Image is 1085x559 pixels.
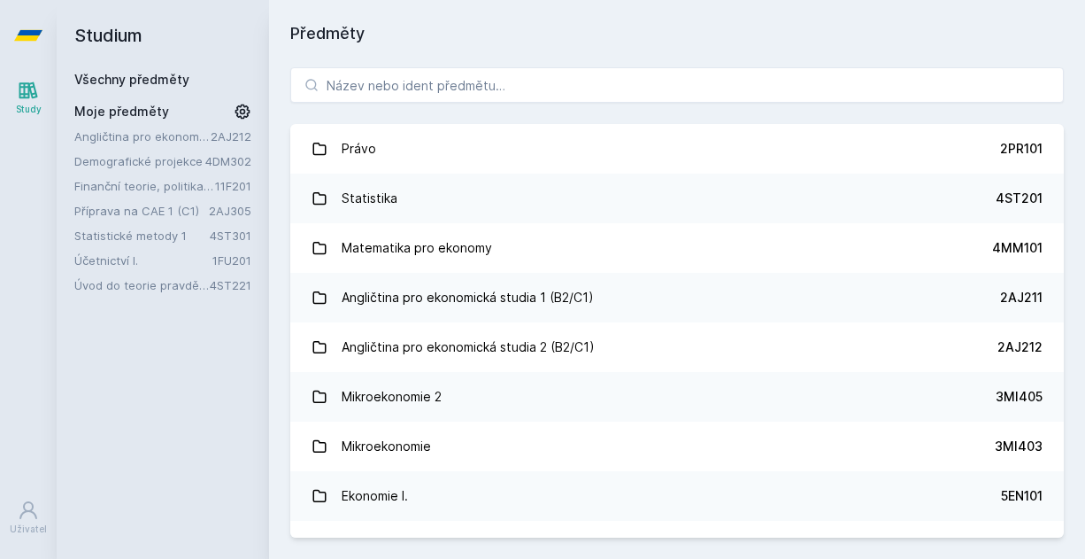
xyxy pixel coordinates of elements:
a: Statistické metody 1 [74,227,210,245]
a: Úvod do teorie pravděpodobnosti a matematické statistiky [74,276,210,294]
div: Angličtina pro ekonomická studia 1 (B2/C1) [342,280,594,315]
div: Ekonomie I. [342,478,408,514]
a: Angličtina pro ekonomická studia 1 (B2/C1) 2AJ211 [290,273,1064,322]
div: Study [16,103,42,116]
a: Příprava na CAE 1 (C1) [74,202,209,220]
div: 5EN101 [1001,487,1043,505]
h1: Předměty [290,21,1064,46]
a: Ekonomie I. 5EN101 [290,471,1064,521]
div: 2AJ211 [1000,289,1043,307]
a: Angličtina pro ekonomická studia 2 (B2/C1) 2AJ212 [290,322,1064,372]
a: Statistika 4ST201 [290,174,1064,223]
div: 4MM101 [992,239,1043,257]
div: 2AJ111 [1003,537,1043,555]
a: 1FU201 [212,253,251,268]
a: Mikroekonomie 2 3MI405 [290,372,1064,422]
a: 2AJ305 [209,204,251,218]
div: Angličtina pro ekonomická studia 2 (B2/C1) [342,330,595,365]
a: Všechny předměty [74,72,189,87]
div: Mikroekonomie [342,429,431,464]
a: Angličtina pro ekonomická studia 2 (B2/C1) [74,128,211,145]
input: Název nebo ident předmětu… [290,67,1064,103]
a: Uživatel [4,491,53,545]
div: Mikroekonomie 2 [342,379,442,415]
div: Uživatel [10,523,47,536]
a: 4ST221 [210,278,251,292]
div: Právo [342,131,376,167]
a: Finanční teorie, politika a instituce [74,177,215,195]
div: 2AJ212 [997,338,1043,356]
a: Matematika pro ekonomy 4MM101 [290,223,1064,273]
span: Moje předměty [74,103,169,120]
a: 2AJ212 [211,129,251,144]
div: 4ST201 [996,190,1043,207]
a: Právo 2PR101 [290,124,1064,174]
a: 4DM302 [205,154,251,168]
div: 3MI405 [996,388,1043,406]
div: Statistika [342,181,397,216]
a: 11F201 [215,179,251,193]
a: Mikroekonomie 3MI403 [290,422,1064,471]
div: 3MI403 [995,438,1043,455]
a: Účetnictví I. [74,252,212,269]
div: 2PR101 [1000,140,1043,158]
a: Demografické projekce [74,152,205,170]
div: Matematika pro ekonomy [342,230,492,266]
a: 4ST301 [210,229,251,243]
a: Study [4,71,53,125]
